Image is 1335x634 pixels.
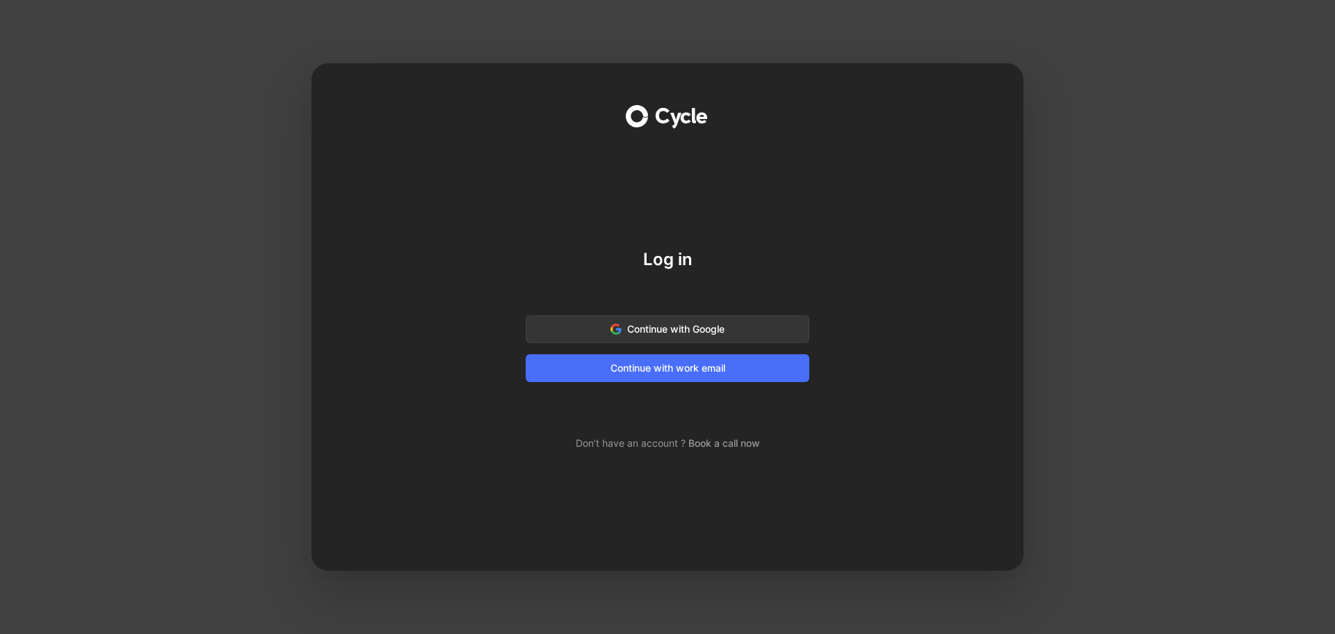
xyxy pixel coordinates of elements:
[688,437,760,449] a: Book a call now
[526,354,809,382] button: Continue with work email
[526,435,809,452] div: Don’t have an account ?
[543,321,792,338] span: Continue with Google
[526,248,809,271] h1: Log in
[526,315,809,343] button: Continue with Google
[543,360,792,377] span: Continue with work email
